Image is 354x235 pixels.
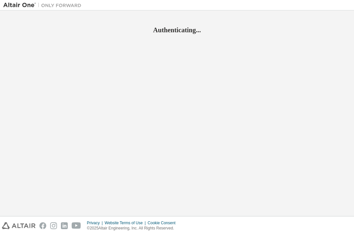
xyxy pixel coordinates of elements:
[87,226,179,231] p: © 2025 Altair Engineering, Inc. All Rights Reserved.
[87,220,105,226] div: Privacy
[50,222,57,229] img: instagram.svg
[148,220,179,226] div: Cookie Consent
[3,26,351,34] h2: Authenticating...
[105,220,148,226] div: Website Terms of Use
[72,222,81,229] img: youtube.svg
[2,222,35,229] img: altair_logo.svg
[3,2,85,8] img: Altair One
[39,222,46,229] img: facebook.svg
[61,222,68,229] img: linkedin.svg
